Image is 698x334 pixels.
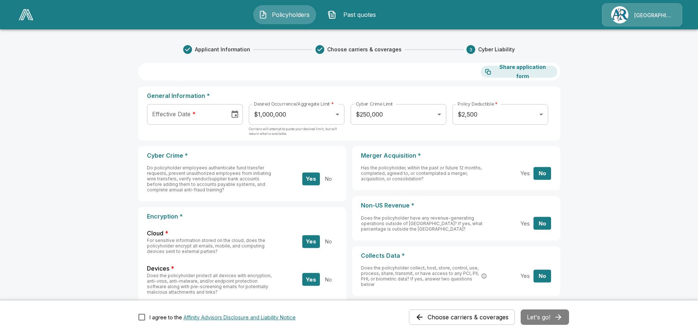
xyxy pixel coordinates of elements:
[478,46,515,53] span: Cyber Liability
[339,10,380,19] span: Past quotes
[320,235,337,248] button: No
[302,235,320,248] button: Yes
[361,152,551,159] p: Merger Acquisition *
[361,252,551,259] p: Collects Data *
[458,101,498,107] label: Policy Deductible
[253,5,316,24] button: Policyholders IconPolicyholders
[147,238,265,254] span: For sensitive information stored on the cloud, does the policyholder encrypt all emails, mobile, ...
[19,9,33,20] img: AA Logo
[361,202,551,209] p: Non-US Revenue *
[249,104,344,125] div: $1,000,000
[320,273,337,286] button: No
[327,46,402,53] span: Choose carriers & coverages
[270,10,311,19] span: Policyholders
[533,217,551,230] button: No
[184,313,296,321] button: I agree to the
[147,273,272,295] span: Does the policyholder protect all devices with encryption, anti-virus, anti-malware, and/or endpo...
[480,272,488,280] button: PCI: Payment card information. PII: Personally Identifiable Information (names, SSNs, addresses)....
[259,10,267,19] img: Policyholders Icon
[147,229,163,238] span: Cloud
[533,167,551,180] button: No
[516,270,534,283] button: Yes
[147,92,551,99] p: General Information *
[147,165,271,192] span: Do policyholder employees authenticate fund transfer requests, prevent unauthorized employees fro...
[249,126,344,141] p: Carriers will attempt to quote your desired limit, but will return what is available.
[147,213,337,220] p: Encryption *
[195,46,250,53] span: Applicant Information
[409,309,515,325] button: Choose carriers & coverages
[361,215,483,232] span: Does the policyholder have any revenue-generating operations outside of [GEOGRAPHIC_DATA]? If yes...
[322,5,385,24] button: Past quotes IconPast quotes
[516,217,534,230] button: Yes
[254,101,334,107] label: Desired Occurrence/Aggregate Limit
[361,265,479,287] span: Does the policyholder collect, host, store, control, use, process, share, transmit, or have acces...
[228,107,242,122] button: Choose date
[356,101,393,107] label: Cyber Crime Limit
[302,273,320,286] button: Yes
[149,313,296,321] div: I agree to the
[302,172,320,185] button: Yes
[481,66,557,78] button: Share application form
[533,270,551,283] button: No
[453,104,548,125] div: $2,500
[147,152,337,159] p: Cyber Crime *
[361,165,482,181] span: Has the policyholder, within the past or future 12 months, completed, agreed to, or contemplated ...
[320,172,337,185] button: No
[147,264,169,273] span: Devices
[351,104,446,125] div: $250,000
[469,47,472,52] text: 3
[328,10,336,19] img: Past quotes Icon
[516,167,534,180] button: Yes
